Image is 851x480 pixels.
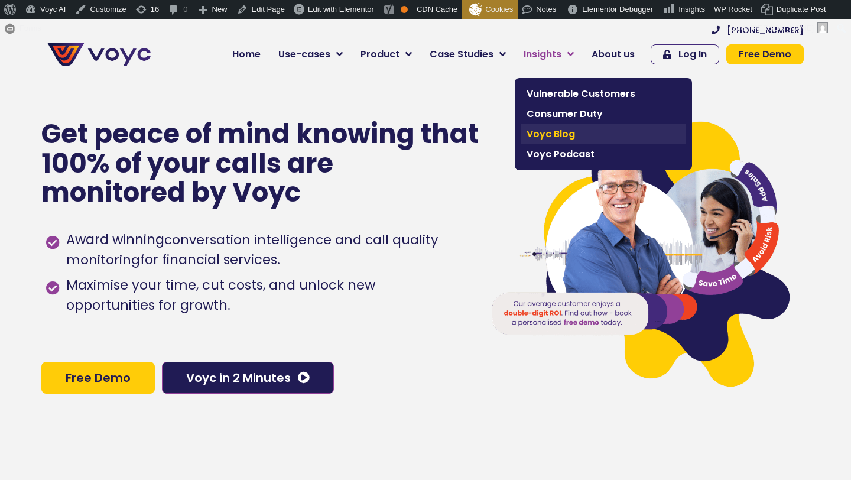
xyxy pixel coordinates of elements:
span: Voyc Blog [527,127,680,141]
span: Vulnerable Customers [527,87,680,101]
a: Log In [651,44,719,64]
span: Voyc Podcast [527,147,680,161]
a: About us [583,43,644,66]
span: Free Demo [739,50,791,59]
a: Privacy Policy [243,246,299,258]
img: voyc-full-logo [47,43,151,66]
span: [PERSON_NAME] [751,24,814,33]
h1: conversation intelligence and call quality monitoring [66,231,438,269]
span: Consumer Duty [527,107,680,121]
span: Insights [524,47,561,61]
span: Forms [20,19,41,38]
a: [PHONE_NUMBER] [712,26,804,34]
span: Home [232,47,261,61]
span: Log In [678,50,707,59]
span: Maximise your time, cut costs, and unlock new opportunities for growth. [63,275,467,316]
a: Free Demo [726,44,804,64]
p: Get peace of mind knowing that 100% of your calls are monitored by Voyc [41,119,480,207]
a: Vulnerable Customers [521,84,686,104]
span: Phone [157,47,186,61]
span: Voyc in 2 Minutes [186,372,291,384]
a: Insights [515,43,583,66]
a: Howdy, [722,19,833,38]
a: Free Demo [41,362,155,394]
span: Job title [157,96,197,109]
a: Use-cases [269,43,352,66]
a: Voyc in 2 Minutes [162,362,334,394]
span: About us [592,47,635,61]
span: Use-cases [278,47,330,61]
a: Voyc Podcast [521,144,686,164]
a: Case Studies [421,43,515,66]
span: Edit with Elementor [308,5,374,14]
div: OK [401,6,408,13]
span: Case Studies [430,47,493,61]
span: Product [360,47,399,61]
span: Free Demo [66,372,131,384]
span: Award winning for financial services. [63,230,467,270]
a: Home [223,43,269,66]
a: Consumer Duty [521,104,686,124]
a: Product [352,43,421,66]
a: Voyc Blog [521,124,686,144]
